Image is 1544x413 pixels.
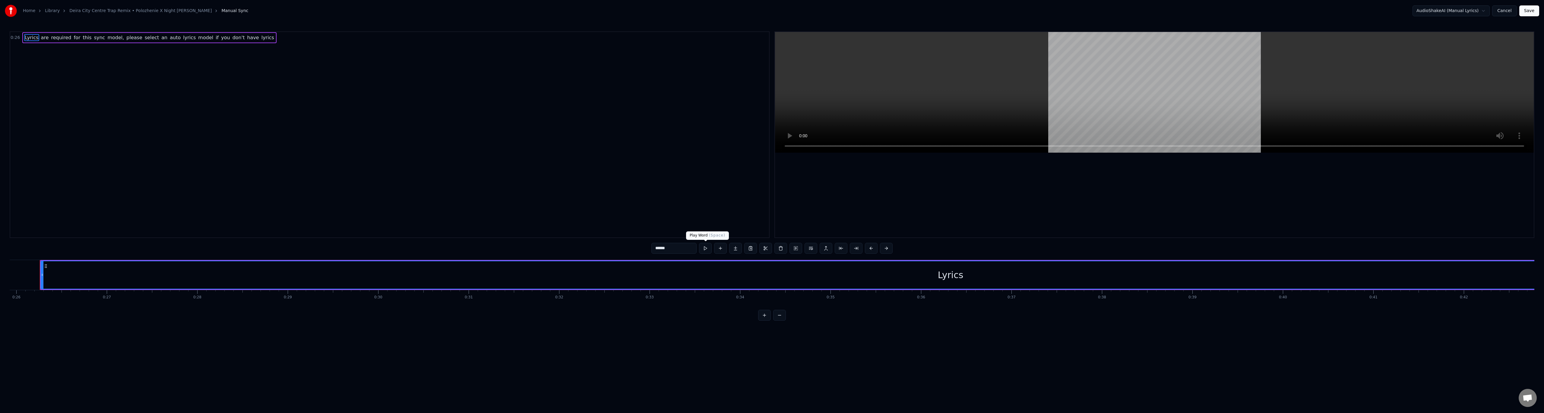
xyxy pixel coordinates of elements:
[50,34,72,41] span: required
[246,34,259,41] span: have
[23,8,248,14] nav: breadcrumb
[232,34,245,41] span: don't
[1460,295,1468,300] div: 0:42
[1519,389,1537,407] a: Otevřený chat
[1279,295,1287,300] div: 0:40
[103,295,111,300] div: 0:27
[1188,295,1197,300] div: 0:39
[1369,295,1378,300] div: 0:41
[73,34,81,41] span: for
[374,295,382,300] div: 0:30
[938,268,963,282] div: Lyrics
[45,8,60,14] a: Library
[827,295,835,300] div: 0:35
[107,34,125,41] span: model,
[261,34,275,41] span: lyrics
[917,295,925,300] div: 0:36
[69,8,212,14] a: Deira City Centre Trap Remix • Polozhenie X Night [PERSON_NAME]
[1492,5,1517,16] button: Cancel
[555,295,563,300] div: 0:32
[12,295,21,300] div: 0:26
[5,5,17,17] img: youka
[215,34,219,41] span: if
[161,34,168,41] span: an
[220,34,230,41] span: you
[24,34,39,41] span: Lyrics
[126,34,143,41] span: please
[1519,5,1539,16] button: Save
[686,231,729,240] div: Play Word
[198,34,214,41] span: model
[709,233,725,237] span: ( Space )
[646,295,654,300] div: 0:33
[11,35,20,41] span: 0:26
[1008,295,1016,300] div: 0:37
[182,34,196,41] span: lyrics
[169,34,181,41] span: auto
[93,34,106,41] span: sync
[144,34,160,41] span: select
[736,295,744,300] div: 0:34
[221,8,248,14] span: Manual Sync
[40,34,49,41] span: are
[23,8,35,14] a: Home
[193,295,201,300] div: 0:28
[82,34,92,41] span: this
[284,295,292,300] div: 0:29
[1098,295,1106,300] div: 0:38
[465,295,473,300] div: 0:31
